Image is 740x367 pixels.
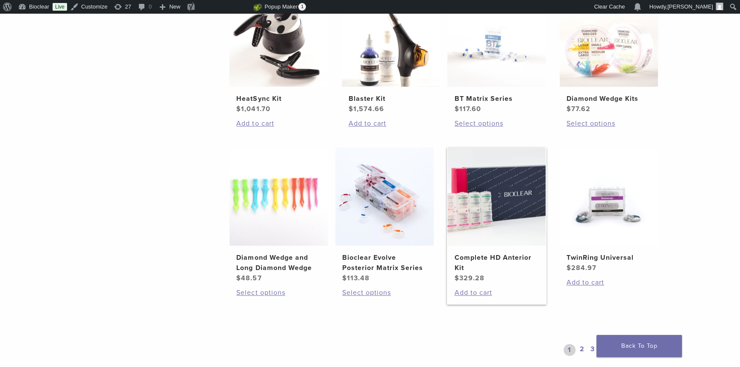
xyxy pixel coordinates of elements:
[567,105,571,113] span: $
[564,344,576,356] a: 1
[447,147,546,246] img: Complete HD Anterior Kit
[454,288,539,298] a: Add to cart: “Complete HD Anterior Kit”
[567,277,651,288] a: Add to cart: “TwinRing Universal”
[454,252,539,273] h2: Complete HD Anterior Kit
[596,335,682,357] a: Back To Top
[589,344,596,356] a: 3
[567,118,651,129] a: Select options for “Diamond Wedge Kits”
[236,274,241,282] span: $
[349,105,384,113] bdi: 1,574.66
[447,147,546,283] a: Complete HD Anterior KitComplete HD Anterior Kit $329.28
[236,118,321,129] a: Add to cart: “HeatSync Kit”
[298,3,306,11] span: 1
[236,105,241,113] span: $
[454,105,459,113] span: $
[53,3,67,11] a: Live
[454,105,481,113] bdi: 117.60
[229,147,328,246] img: Diamond Wedge and Long Diamond Wedge
[454,118,539,129] a: Select options for “BT Matrix Series”
[206,2,253,12] img: Views over 48 hours. Click for more Jetpack Stats.
[349,105,353,113] span: $
[567,252,651,263] h2: TwinRing Universal
[559,147,659,273] a: TwinRing UniversalTwinRing Universal $284.97
[236,94,321,104] h2: HeatSync Kit
[342,252,427,273] h2: Bioclear Evolve Posterior Matrix Series
[335,147,435,283] a: Bioclear Evolve Posterior Matrix SeriesBioclear Evolve Posterior Matrix Series $113.48
[342,288,427,298] a: Select options for “Bioclear Evolve Posterior Matrix Series”
[560,147,658,246] img: TwinRing Universal
[567,105,590,113] bdi: 77.62
[667,3,713,10] span: [PERSON_NAME]
[567,264,571,272] span: $
[342,274,347,282] span: $
[236,252,321,273] h2: Diamond Wedge and Long Diamond Wedge
[567,264,596,272] bdi: 284.97
[349,94,433,104] h2: Blaster Kit
[342,274,370,282] bdi: 113.48
[567,94,651,104] h2: Diamond Wedge Kits
[335,147,434,246] img: Bioclear Evolve Posterior Matrix Series
[578,344,586,356] a: 2
[236,105,270,113] bdi: 1,041.70
[236,288,321,298] a: Select options for “Diamond Wedge and Long Diamond Wedge”
[349,118,433,129] a: Add to cart: “Blaster Kit”
[454,274,459,282] span: $
[236,274,261,282] bdi: 48.57
[454,274,484,282] bdi: 329.28
[454,94,539,104] h2: BT Matrix Series
[229,147,329,283] a: Diamond Wedge and Long Diamond WedgeDiamond Wedge and Long Diamond Wedge $48.57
